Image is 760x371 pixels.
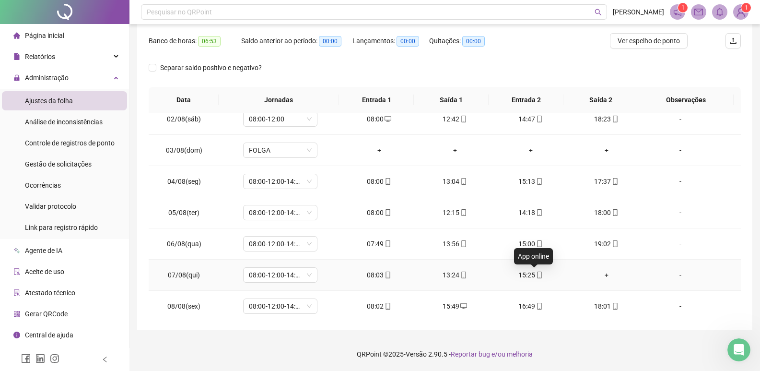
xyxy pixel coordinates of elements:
[652,270,709,280] div: -
[501,239,561,249] div: 15:00
[459,209,467,216] span: mobile
[618,36,680,46] span: Ver espelho de ponto
[611,303,619,310] span: mobile
[168,271,200,279] span: 07/08(qui)
[102,356,108,363] span: left
[576,301,637,311] div: 18:01
[425,270,485,280] div: 13:24
[652,176,709,187] div: -
[610,33,688,48] button: Ver espelho de ponto
[50,354,59,363] span: instagram
[349,114,409,124] div: 08:00
[349,145,409,156] div: +
[715,8,724,16] span: bell
[611,209,619,216] span: mobile
[535,303,543,310] span: mobile
[397,36,419,47] span: 00:00
[611,240,619,247] span: mobile
[741,3,751,12] sup: Atualize o seu contato no menu Meus Dados
[652,145,709,156] div: -
[459,178,467,185] span: mobile
[25,74,69,82] span: Administração
[167,115,201,123] span: 02/08(sáb)
[319,36,341,47] span: 00:00
[673,8,682,16] span: notification
[25,53,55,60] span: Relatórios
[149,87,219,113] th: Data
[425,176,485,187] div: 13:04
[13,268,20,275] span: audit
[535,240,543,247] span: mobile
[249,268,312,282] span: 08:00-12:00-14:00-18:00
[611,178,619,185] span: mobile
[646,95,726,105] span: Observações
[745,4,748,11] span: 1
[734,5,748,19] img: 76871
[425,145,485,156] div: +
[652,239,709,249] div: -
[501,270,561,280] div: 15:25
[25,289,75,297] span: Atestado técnico
[352,36,429,47] div: Lançamentos:
[13,289,20,296] span: solution
[681,4,685,11] span: 1
[501,207,561,218] div: 14:18
[535,178,543,185] span: mobile
[35,354,45,363] span: linkedin
[249,299,312,313] span: 08:00-12:00-14:00-18:00
[652,301,709,311] div: -
[652,207,709,218] div: -
[694,8,703,16] span: mail
[167,240,201,248] span: 06/08(qua)
[501,301,561,311] div: 16:49
[349,301,409,311] div: 08:02
[156,62,266,73] span: Separar saldo positivo e negativo?
[535,116,543,122] span: mobile
[25,224,98,231] span: Link para registro rápido
[576,176,637,187] div: 17:37
[535,272,543,278] span: mobile
[249,237,312,251] span: 08:00-12:00-14:00-18:00
[349,270,409,280] div: 08:03
[501,114,561,124] div: 14:47
[414,87,489,113] th: Saída 1
[462,36,485,47] span: 00:00
[384,240,391,247] span: mobile
[425,301,485,311] div: 15:49
[219,87,339,113] th: Jornadas
[576,207,637,218] div: 18:00
[13,332,20,338] span: info-circle
[384,116,391,122] span: desktop
[25,203,76,210] span: Validar protocolo
[25,310,68,318] span: Gerar QRCode
[576,239,637,249] div: 19:02
[451,350,533,358] span: Reportar bug e/ou melhoria
[406,350,427,358] span: Versão
[241,36,352,47] div: Saldo anterior ao período:
[25,139,115,147] span: Controle de registros de ponto
[21,354,31,363] span: facebook
[459,303,467,310] span: desktop
[384,209,391,216] span: mobile
[25,268,64,275] span: Aceite de uso
[129,337,760,371] footer: QRPoint © 2025 - 2.90.5 -
[727,338,750,361] iframe: Intercom live chat
[429,36,503,47] div: Quitações:
[25,160,92,168] span: Gestão de solicitações
[459,240,467,247] span: mobile
[25,118,103,126] span: Análise de inconsistências
[349,239,409,249] div: 07:49
[611,116,619,122] span: mobile
[576,145,637,156] div: +
[25,181,61,189] span: Ocorrências
[459,272,467,278] span: mobile
[384,272,391,278] span: mobile
[249,112,312,126] span: 08:00-12:00
[489,87,563,113] th: Entrada 2
[249,143,312,157] span: FOLGA
[13,53,20,60] span: file
[25,247,62,254] span: Agente de IA
[501,145,561,156] div: +
[613,7,664,17] span: [PERSON_NAME]
[384,178,391,185] span: mobile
